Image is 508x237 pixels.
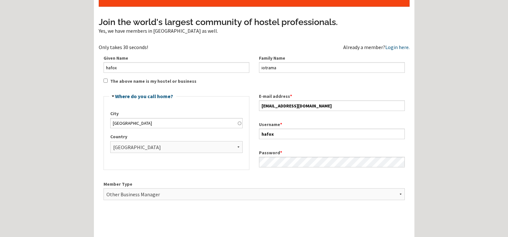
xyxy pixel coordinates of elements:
label: Password [259,149,405,156]
span: This field is required. [280,122,282,127]
label: Username [259,121,405,128]
label: Country [110,133,243,140]
label: E-mail address [259,93,405,100]
div: Only takes 30 seconds! [99,45,254,50]
label: The above name is my hostel or business [110,78,196,85]
label: Member Type [104,181,405,188]
label: Given Name [104,55,249,62]
input: A valid e-mail address. All e-mails from the system will be sent to this address. The e-mail addr... [259,100,405,111]
input: Spaces are allowed; punctuation is not allowed except for periods, hyphens, apostrophes, and unde... [259,129,405,139]
h3: Join the world's largest community of hostel professionals. [99,16,410,28]
a: Login here. [385,44,410,50]
a: Where do you call home? [115,93,173,99]
label: Family Name [259,55,405,62]
label: City [110,110,243,117]
span: This field is required. [290,93,292,99]
div: Yes, we have members in [GEOGRAPHIC_DATA] as well. [99,28,410,33]
span: This field is required. [280,150,282,156]
div: Already a member? [343,45,410,50]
